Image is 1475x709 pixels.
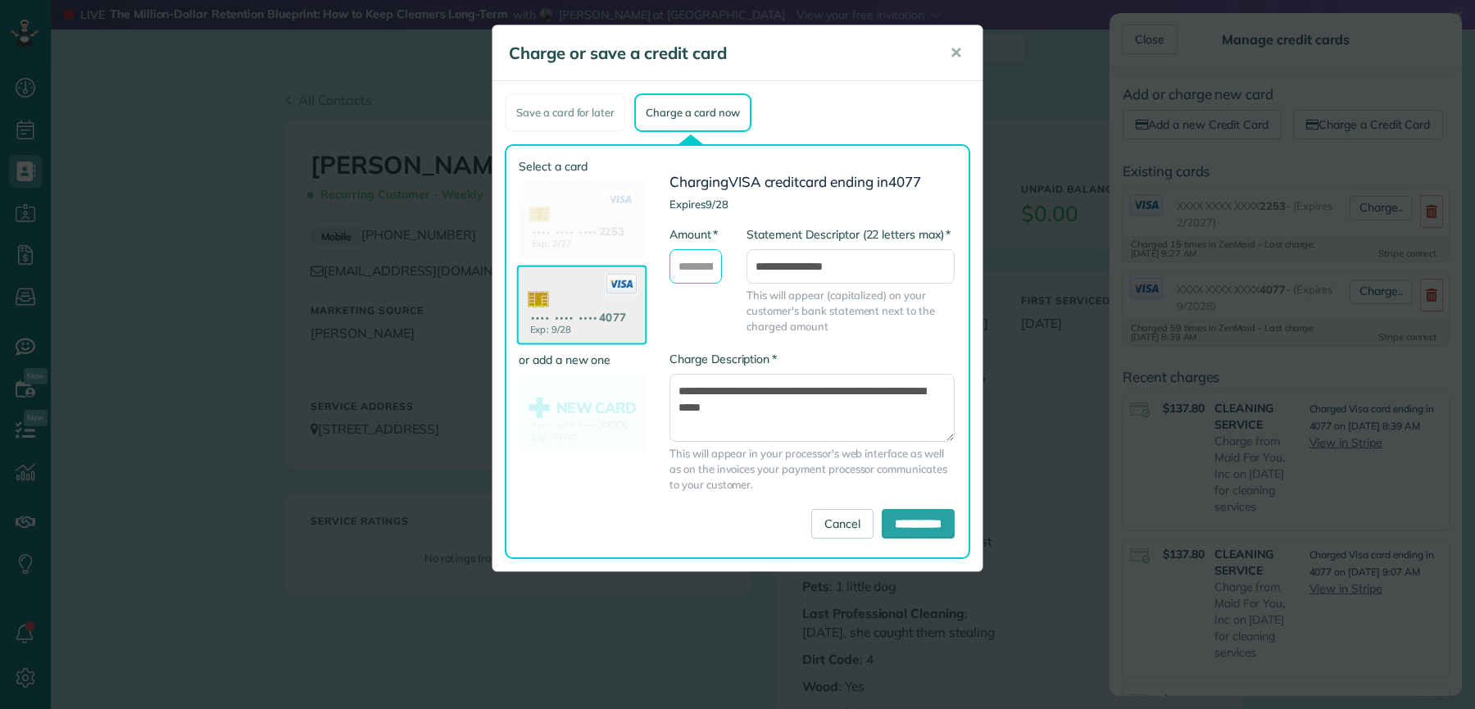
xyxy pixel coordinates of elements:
a: Cancel [811,509,874,539]
span: 4077 [888,173,921,190]
div: Save a card for later [505,93,626,132]
label: or add a new one [519,352,645,368]
label: Select a card [519,158,645,175]
label: Statement Descriptor (22 letters max) [747,226,951,243]
div: Charge a card now [634,93,751,132]
span: This will appear (capitalized) on your customer's bank statement next to the charged amount [747,288,954,334]
span: ✕ [950,43,962,62]
label: Amount [669,226,718,243]
label: Charge Description [669,351,777,367]
span: This will appear in your processor's web interface as well as on the invoices your payment proces... [669,446,955,493]
h3: Charging card ending in [669,175,955,190]
h5: Charge or save a credit card [509,42,927,65]
h4: Expires [669,198,955,210]
span: credit [765,173,800,190]
span: VISA [728,173,761,190]
span: 9/28 [706,198,728,211]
